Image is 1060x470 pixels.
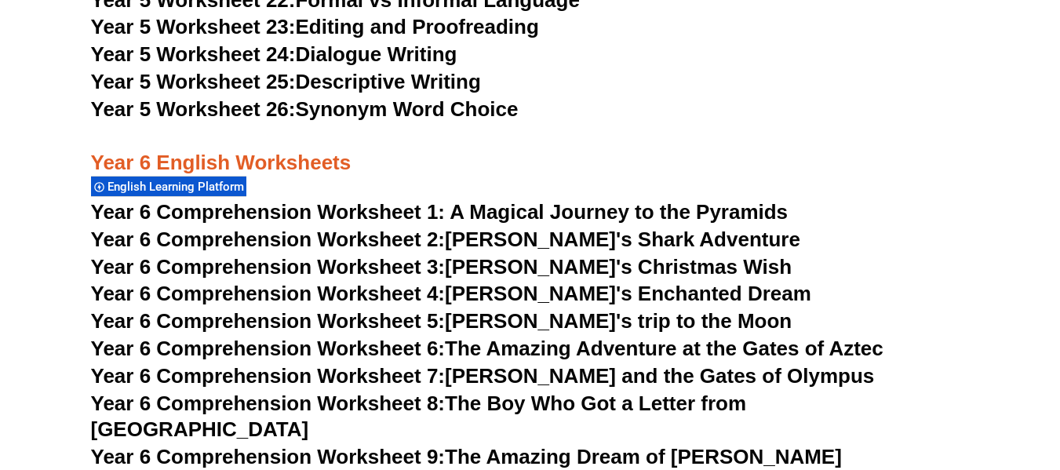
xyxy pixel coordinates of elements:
span: Year 6 Comprehension Worksheet 5: [91,309,446,333]
a: Year 6 Comprehension Worksheet 6:The Amazing Adventure at the Gates of Aztec [91,337,883,360]
span: Year 5 Worksheet 26: [91,97,296,121]
span: Year 6 Comprehension Worksheet 6: [91,337,446,360]
span: Year 5 Worksheet 24: [91,42,296,66]
iframe: Chat Widget [799,293,1060,470]
a: Year 6 Comprehension Worksheet 8:The Boy Who Got a Letter from [GEOGRAPHIC_DATA] [91,392,747,442]
a: Year 6 Comprehension Worksheet 3:[PERSON_NAME]'s Christmas Wish [91,255,792,279]
span: Year 6 Comprehension Worksheet 4: [91,282,446,305]
a: Year 6 Comprehension Worksheet 4:[PERSON_NAME]'s Enchanted Dream [91,282,811,305]
div: English Learning Platform [91,176,246,197]
a: Year 5 Worksheet 23:Editing and Proofreading [91,15,539,38]
a: Year 5 Worksheet 25:Descriptive Writing [91,70,481,93]
a: Year 5 Worksheet 24:Dialogue Writing [91,42,457,66]
span: English Learning Platform [107,180,249,194]
a: Year 6 Comprehension Worksheet 2:[PERSON_NAME]'s Shark Adventure [91,228,800,251]
a: Year 6 Comprehension Worksheet 7:[PERSON_NAME] and the Gates of Olympus [91,364,875,388]
span: Year 6 Comprehension Worksheet 3: [91,255,446,279]
span: Year 6 Comprehension Worksheet 9: [91,445,446,468]
span: Year 5 Worksheet 23: [91,15,296,38]
a: Year 6 Comprehension Worksheet 5:[PERSON_NAME]'s trip to the Moon [91,309,792,333]
span: Year 6 Comprehension Worksheet 7: [91,364,446,388]
span: Year 6 Comprehension Worksheet 2: [91,228,446,251]
a: Year 5 Worksheet 26:Synonym Word Choice [91,97,519,121]
h3: Year 6 English Worksheets [91,124,970,177]
a: Year 6 Comprehension Worksheet 1: A Magical Journey to the Pyramids [91,200,789,224]
span: Year 5 Worksheet 25: [91,70,296,93]
a: Year 6 Comprehension Worksheet 9:The Amazing Dream of [PERSON_NAME] [91,445,842,468]
span: Year 6 Comprehension Worksheet 8: [91,392,446,415]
